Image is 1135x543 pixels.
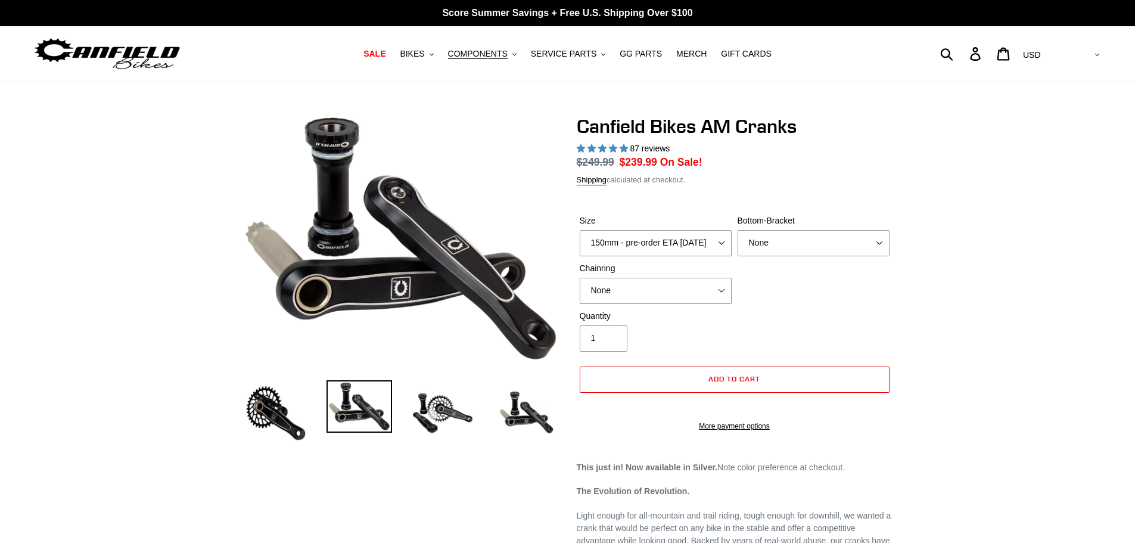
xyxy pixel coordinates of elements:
[947,41,977,67] input: Search
[614,46,668,62] a: GG PARTS
[577,486,690,496] strong: The Evolution of Revolution.
[363,49,385,59] span: SALE
[715,46,778,62] a: GIFT CARDS
[670,46,713,62] a: MERCH
[577,115,893,138] h1: Canfield Bikes AM Cranks
[326,380,392,433] img: Load image into Gallery viewer, Canfield Cranks
[493,380,559,446] img: Load image into Gallery viewer, CANFIELD-AM_DH-CRANKS
[410,380,475,446] img: Load image into Gallery viewer, Canfield Bikes AM Cranks
[525,46,611,62] button: SERVICE PARTS
[580,215,732,227] label: Size
[580,367,890,393] button: Add to cart
[577,174,893,186] div: calculated at checkout.
[577,144,630,153] span: 4.97 stars
[620,49,662,59] span: GG PARTS
[580,310,732,322] label: Quantity
[577,463,718,472] strong: This just in! Now available in Silver.
[577,175,607,185] a: Shipping
[580,421,890,432] a: More payment options
[620,156,657,168] span: $239.99
[357,46,391,62] a: SALE
[531,49,596,59] span: SERVICE PARTS
[394,46,439,62] button: BIKES
[448,49,508,59] span: COMPONENTS
[442,46,523,62] button: COMPONENTS
[400,49,424,59] span: BIKES
[660,154,702,170] span: On Sale!
[738,215,890,227] label: Bottom-Bracket
[580,262,732,275] label: Chainring
[721,49,772,59] span: GIFT CARDS
[577,461,893,474] p: Note color preference at checkout.
[577,156,614,168] s: $249.99
[33,35,182,73] img: Canfield Bikes
[676,49,707,59] span: MERCH
[708,374,760,383] span: Add to cart
[630,144,670,153] span: 87 reviews
[243,380,309,446] img: Load image into Gallery viewer, Canfield Bikes AM Cranks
